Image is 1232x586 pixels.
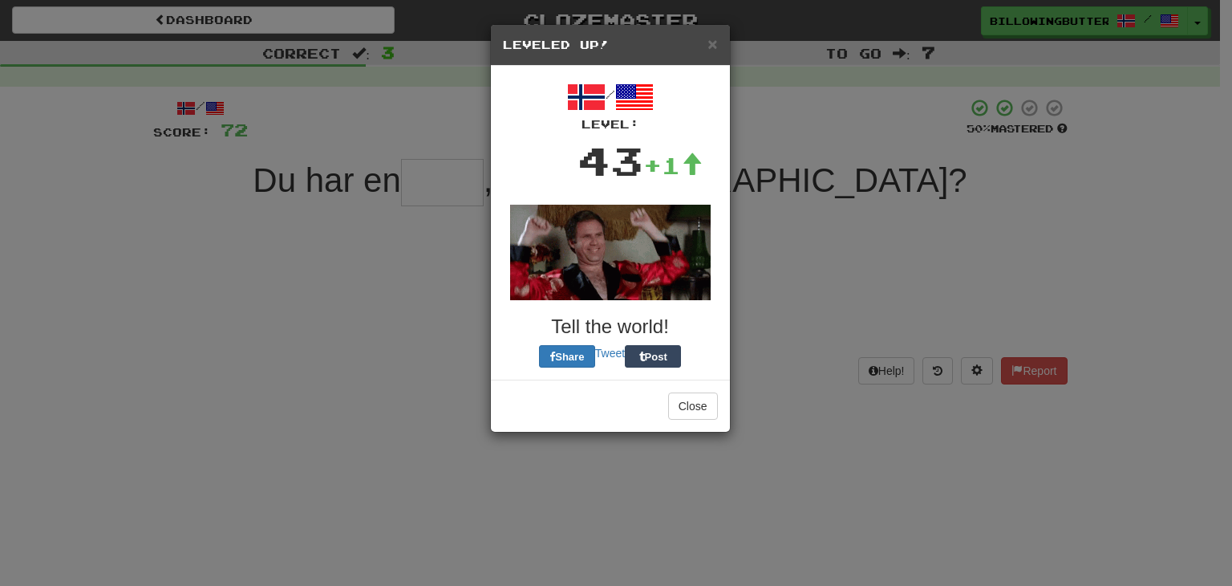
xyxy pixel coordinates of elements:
[668,393,718,420] button: Close
[625,345,681,368] button: Post
[503,116,718,132] div: Level:
[503,78,718,132] div: /
[595,347,625,360] a: Tweet
[577,132,643,189] div: 43
[707,35,717,53] span: ×
[707,35,717,52] button: Close
[503,37,718,53] h5: Leveled Up!
[539,345,595,368] button: Share
[643,149,703,181] div: +1
[503,316,718,337] h3: Tell the world!
[510,205,711,300] img: will-ferrel-d6c07f94194e19e98823ed86c433f8fc69ac91e84bfcb09b53c9a5692911eaa6.gif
